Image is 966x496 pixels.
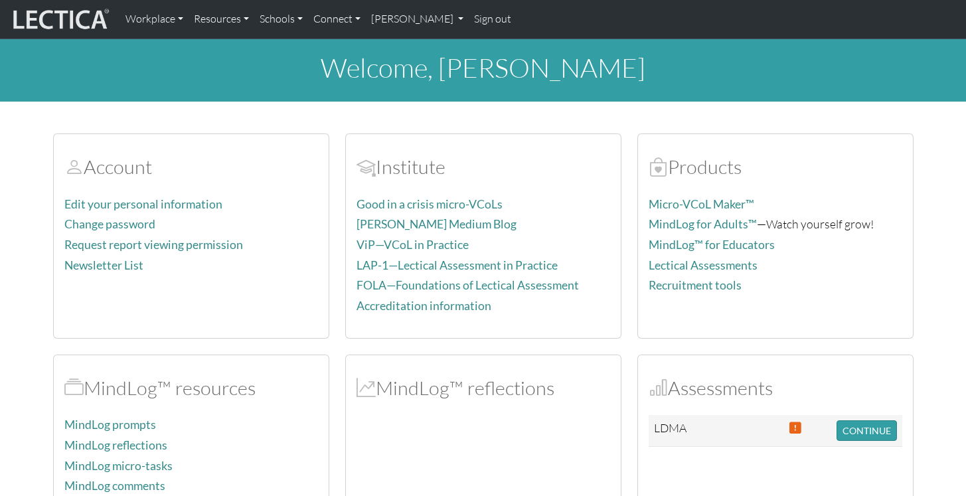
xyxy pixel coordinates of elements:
a: ViP—VCoL in Practice [357,238,469,252]
a: Newsletter List [64,258,143,272]
button: CONTINUE [837,420,897,441]
span: MindLog™ resources [64,376,84,400]
h2: MindLog™ reflections [357,376,610,400]
a: Lectical Assessments [649,258,758,272]
a: Schools [254,5,308,33]
a: Sign out [469,5,517,33]
a: MindLog reflections [64,438,167,452]
a: Good in a crisis micro-VCoLs [357,197,503,211]
a: Accreditation information [357,299,491,313]
h2: Institute [357,155,610,179]
a: MindLog micro-tasks [64,459,173,473]
a: FOLA—Foundations of Lectical Assessment [357,278,579,292]
a: Recruitment tools [649,278,742,292]
a: MindLog for Adults™ [649,217,757,231]
h2: Account [64,155,318,179]
h2: Products [649,155,902,179]
a: [PERSON_NAME] [366,5,469,33]
a: Change password [64,217,155,231]
a: Resources [189,5,254,33]
p: —Watch yourself grow! [649,214,902,234]
span: MindLog [357,376,376,400]
a: Connect [308,5,366,33]
span: This Assessment is due soon, 2025-08-24 05:30 [789,420,801,435]
td: LDMA [649,415,704,447]
a: Micro-VCoL Maker™ [649,197,754,211]
a: MindLog comments [64,479,165,493]
span: Products [649,155,668,179]
a: MindLog™ for Educators [649,238,775,252]
a: Request report viewing permission [64,238,243,252]
h2: Assessments [649,376,902,400]
span: Account [357,155,376,179]
img: lecticalive [10,7,110,32]
a: Edit your personal information [64,197,222,211]
a: Workplace [120,5,189,33]
a: LAP-1—Lectical Assessment in Practice [357,258,558,272]
h2: MindLog™ resources [64,376,318,400]
span: Account [64,155,84,179]
a: [PERSON_NAME] Medium Blog [357,217,517,231]
a: MindLog prompts [64,418,156,432]
span: Assessments [649,376,668,400]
